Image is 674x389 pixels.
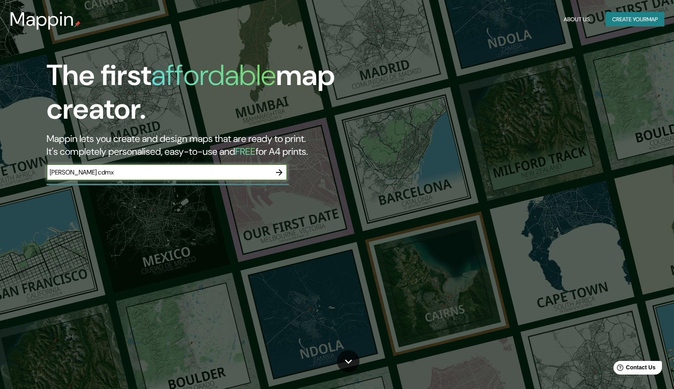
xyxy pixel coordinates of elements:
h1: The first map creator. [47,59,384,132]
h5: FREE [235,145,256,158]
h2: Mappin lets you create and design maps that are ready to print. It's completely personalised, eas... [47,132,384,158]
h3: Mappin [10,8,74,30]
iframe: Help widget launcher [603,358,665,380]
img: mappin-pin [74,21,81,27]
h1: affordable [151,57,276,94]
button: Create yourmap [606,12,664,27]
button: About Us [560,12,593,27]
input: Choose your favourite place [47,168,271,177]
